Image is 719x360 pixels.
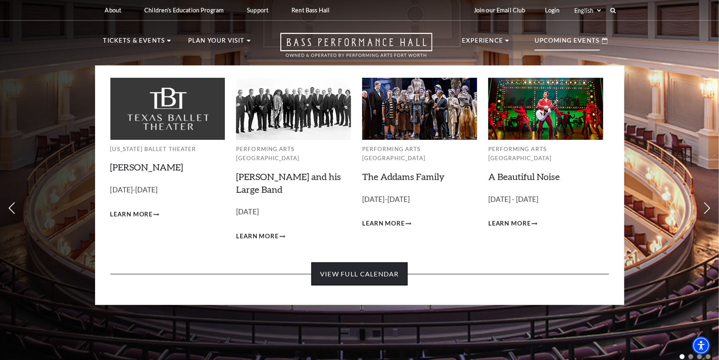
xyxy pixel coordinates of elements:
[110,144,225,154] p: [US_STATE] Ballet Theater
[110,78,225,139] img: Texas Ballet Theater
[110,184,225,196] p: [DATE]-[DATE]
[488,218,537,229] a: Learn More A Beautiful Noise
[110,209,160,220] a: Learn More Peter Pan
[362,171,444,182] a: The Addams Family
[110,209,153,220] span: Learn More
[236,206,351,218] p: [DATE]
[462,36,504,50] p: Experience
[247,7,268,14] p: Support
[362,78,477,139] img: Performing Arts Fort Worth
[311,262,408,286] a: View Full Calendar
[251,33,462,65] a: Open this option
[103,36,165,50] p: Tickets & Events
[236,144,351,163] p: Performing Arts [GEOGRAPHIC_DATA]
[573,7,602,14] select: Select:
[692,336,710,355] div: Accessibility Menu
[535,36,600,50] p: Upcoming Events
[362,218,411,229] a: Learn More The Addams Family
[488,144,603,163] p: Performing Arts [GEOGRAPHIC_DATA]
[488,171,560,182] a: A Beautiful Noise
[236,231,279,242] span: Learn More
[488,218,531,229] span: Learn More
[236,231,285,242] a: Learn More Lyle Lovett and his Large Band
[144,7,224,14] p: Children's Education Program
[291,7,330,14] p: Rent Bass Hall
[488,194,603,206] p: [DATE] - [DATE]
[488,78,603,139] img: Performing Arts Fort Worth
[362,194,477,206] p: [DATE]-[DATE]
[362,218,405,229] span: Learn More
[188,36,245,50] p: Plan Your Visit
[105,7,122,14] p: About
[110,161,184,173] a: [PERSON_NAME]
[236,78,351,139] img: Performing Arts Fort Worth
[362,144,477,163] p: Performing Arts [GEOGRAPHIC_DATA]
[236,171,341,195] a: [PERSON_NAME] and his Large Band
